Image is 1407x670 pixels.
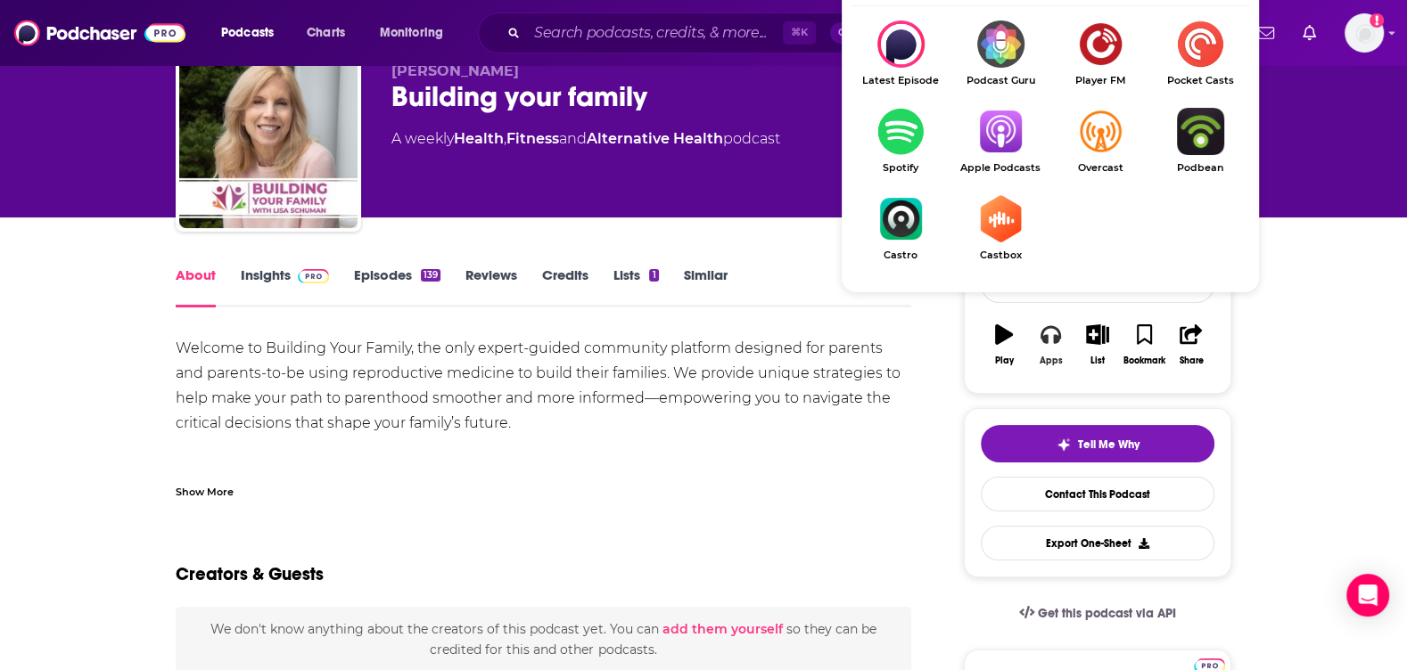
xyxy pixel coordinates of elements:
span: ⌘ K [783,21,816,45]
div: A weekly podcast [391,128,780,150]
a: Podcast GuruPodcast Guru [950,20,1050,86]
span: Pocket Casts [1150,75,1250,86]
div: 1 [649,269,658,282]
a: Get this podcast via API [1005,592,1190,635]
button: Play [981,313,1027,377]
button: Apps [1027,313,1074,377]
a: About [176,266,216,307]
span: Spotify [851,162,950,174]
div: Share [1179,355,1203,366]
div: Play [995,355,1014,366]
button: Show profile menu [1345,13,1384,53]
span: Charts [307,20,345,45]
button: Export One-Sheet [981,526,1214,560]
span: Monitoring [380,20,443,45]
img: tell me why sparkle [1057,437,1071,452]
a: Lists1 [613,266,658,307]
button: tell me why sparkleTell Me Why [981,425,1214,462]
span: Podcasts [221,20,274,45]
a: Charts [295,19,356,47]
button: Bookmark [1121,313,1167,377]
button: open menu [209,19,297,47]
div: List [1090,355,1105,366]
img: Podchaser - Follow, Share and Rate Podcasts [14,16,185,50]
a: Show notifications dropdown [1296,18,1323,48]
div: Apps [1040,355,1063,366]
div: Search podcasts, credits, & more... [495,12,952,53]
span: Podcast Guru [950,75,1050,86]
a: Credits [542,266,588,307]
a: Health [454,130,504,147]
span: Latest Episode [851,75,950,86]
a: OvercastOvercast [1050,108,1150,174]
a: Player FMPlayer FM [1050,20,1150,86]
span: We don't know anything about the creators of this podcast yet . You can so they can be credited f... [210,621,876,657]
span: [PERSON_NAME] [391,62,519,79]
a: CastboxCastbox [950,195,1050,261]
button: List [1074,313,1121,377]
span: and [559,130,587,147]
div: Bookmark [1123,355,1165,366]
span: Overcast [1050,162,1150,174]
img: Building your family [179,50,358,228]
a: Reviews [465,266,517,307]
span: , [504,130,506,147]
span: Logged in as TeemsPR [1345,13,1384,53]
h2: Creators & Guests [176,563,324,585]
svg: Add a profile image [1370,13,1384,28]
button: add them yourself [662,622,782,636]
input: Search podcasts, credits, & more... [527,19,783,47]
span: Get this podcast via API [1038,606,1176,621]
button: Share [1168,313,1214,377]
a: Similar [684,266,728,307]
span: Castbox [950,249,1050,261]
button: Open AdvancedNew [830,22,920,44]
img: User Profile [1345,13,1384,53]
div: Building your family on Latest Episode [851,20,950,86]
div: Open Intercom Messenger [1346,574,1389,617]
a: Fitness [506,130,559,147]
span: Player FM [1050,75,1150,86]
a: CastroCastro [851,195,950,261]
span: Podbean [1150,162,1250,174]
a: Pocket CastsPocket Casts [1150,20,1250,86]
a: Alternative Health [587,130,723,147]
span: Tell Me Why [1078,437,1140,452]
a: Show notifications dropdown [1251,18,1281,48]
a: Contact This Podcast [981,477,1214,511]
span: Open Advanced [838,29,912,37]
img: Podchaser Pro [298,269,329,283]
button: open menu [367,19,466,47]
span: Castro [851,249,950,261]
a: Episodes139 [354,266,440,307]
a: InsightsPodchaser Pro [241,266,329,307]
a: PodbeanPodbean [1150,108,1250,174]
a: Apple PodcastsApple Podcasts [950,108,1050,174]
a: SpotifySpotify [851,108,950,174]
span: Apple Podcasts [950,162,1050,174]
div: 139 [421,269,440,282]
